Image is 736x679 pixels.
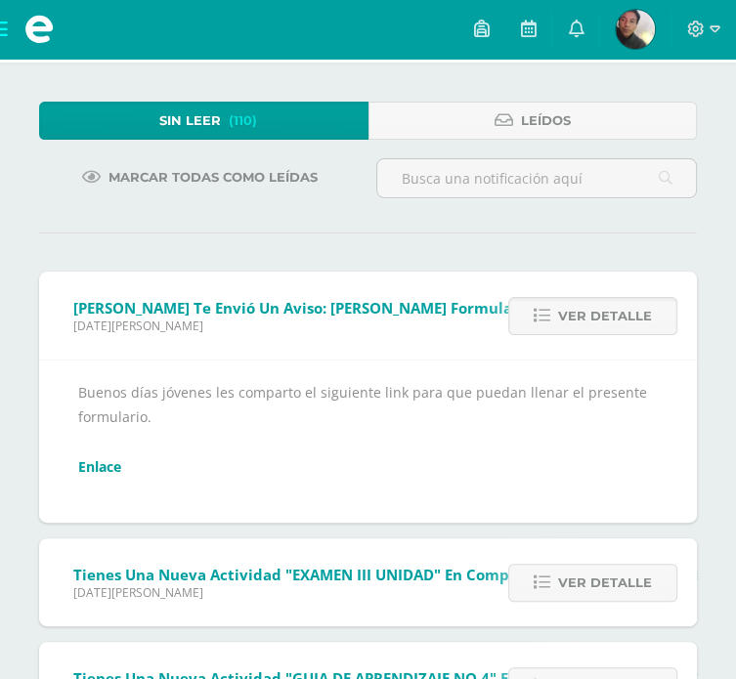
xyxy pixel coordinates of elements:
img: 56fe14e4749bd968e18fba233df9ea39.png [616,10,655,49]
span: (110) [229,103,257,139]
a: Enlace [78,457,121,476]
span: Sin leer [159,103,221,139]
span: Tienes una nueva actividad "EXAMEN III UNIDAD" En Computación Aplicada (Informática) [73,565,736,584]
a: Sin leer(110) [39,102,368,140]
span: Leídos [521,103,571,139]
a: Leídos [368,102,698,140]
div: Buenos días jóvenes les comparto el siguiente link para que puedan llenar el presente formulario. [78,380,658,503]
input: Busca una notificación aquí [377,159,697,197]
span: [PERSON_NAME] te envió un aviso: [PERSON_NAME] formulario. [73,298,537,318]
span: Ver detalle [558,565,652,601]
a: Marcar todas como leídas [58,158,342,196]
span: [DATE][PERSON_NAME] [73,584,736,601]
span: Ver detalle [558,298,652,334]
span: Marcar todas como leídas [108,159,318,195]
span: [DATE][PERSON_NAME] [73,318,537,334]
